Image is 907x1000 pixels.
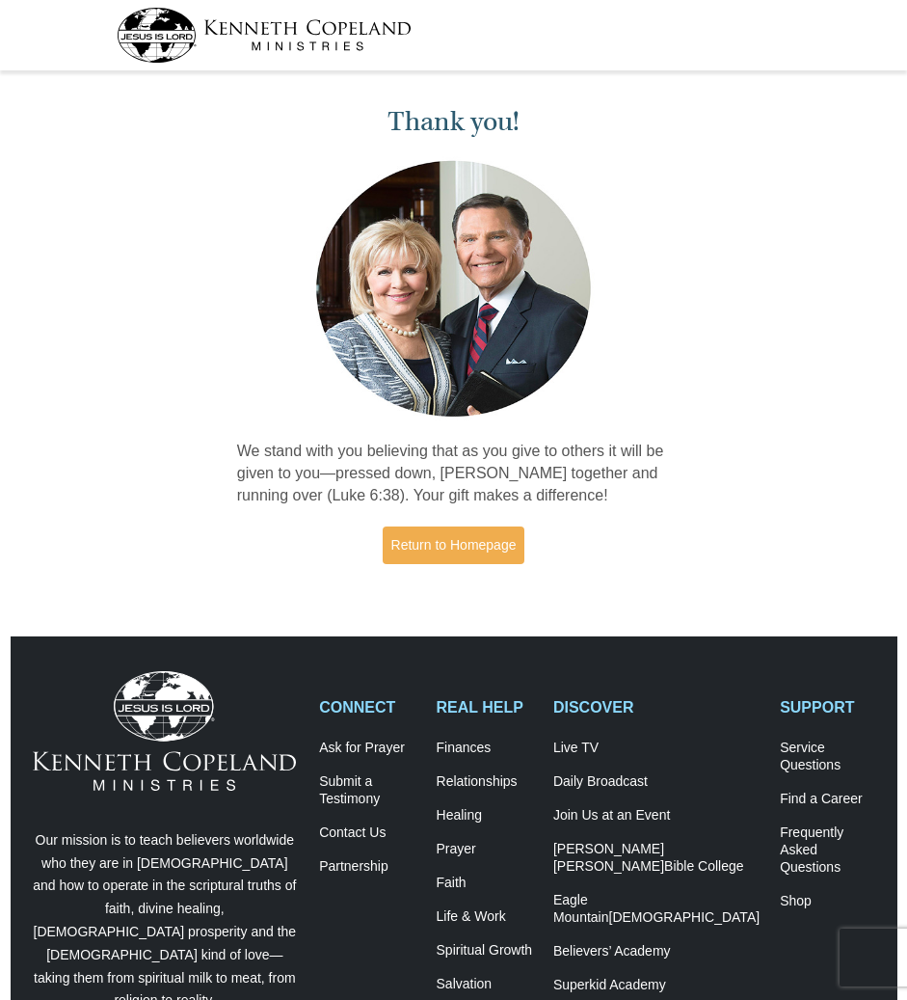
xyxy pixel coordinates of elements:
img: kcm-header-logo.svg [117,8,412,63]
a: Shop [780,893,876,910]
a: Superkid Academy [553,977,760,994]
h2: REAL HELP [437,698,533,716]
a: Live TV [553,740,760,757]
a: Prayer [437,841,533,858]
a: Partnership [319,858,415,876]
a: Spiritual Growth [437,942,533,959]
a: Faith [437,875,533,892]
h2: DISCOVER [553,698,760,716]
a: Return to Homepage [383,527,525,564]
img: Kenneth and Gloria [311,156,596,421]
a: Healing [437,807,533,824]
p: We stand with you believing that as you give to others it will be given to you—pressed down, [PER... [237,441,671,507]
h2: SUPPORT [780,698,876,716]
span: [DEMOGRAPHIC_DATA] [609,909,760,925]
a: Find a Career [780,791,876,808]
img: Kenneth Copeland Ministries [33,671,296,791]
a: Frequently AskedQuestions [780,824,876,877]
a: Relationships [437,773,533,791]
a: Join Us at an Event [553,807,760,824]
span: Bible College [664,858,744,874]
a: Service Questions [780,740,876,774]
a: Contact Us [319,824,415,842]
a: Believers’ Academy [553,943,760,960]
a: Eagle Mountain[DEMOGRAPHIC_DATA] [553,892,760,927]
a: Salvation [437,976,533,993]
a: Daily Broadcast [553,773,760,791]
a: Life & Work [437,908,533,926]
a: Finances [437,740,533,757]
a: Ask for Prayer [319,740,415,757]
a: Submit a Testimony [319,773,415,808]
h1: Thank you! [237,106,671,138]
a: [PERSON_NAME] [PERSON_NAME]Bible College [553,841,760,876]
h2: CONNECT [319,698,415,716]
